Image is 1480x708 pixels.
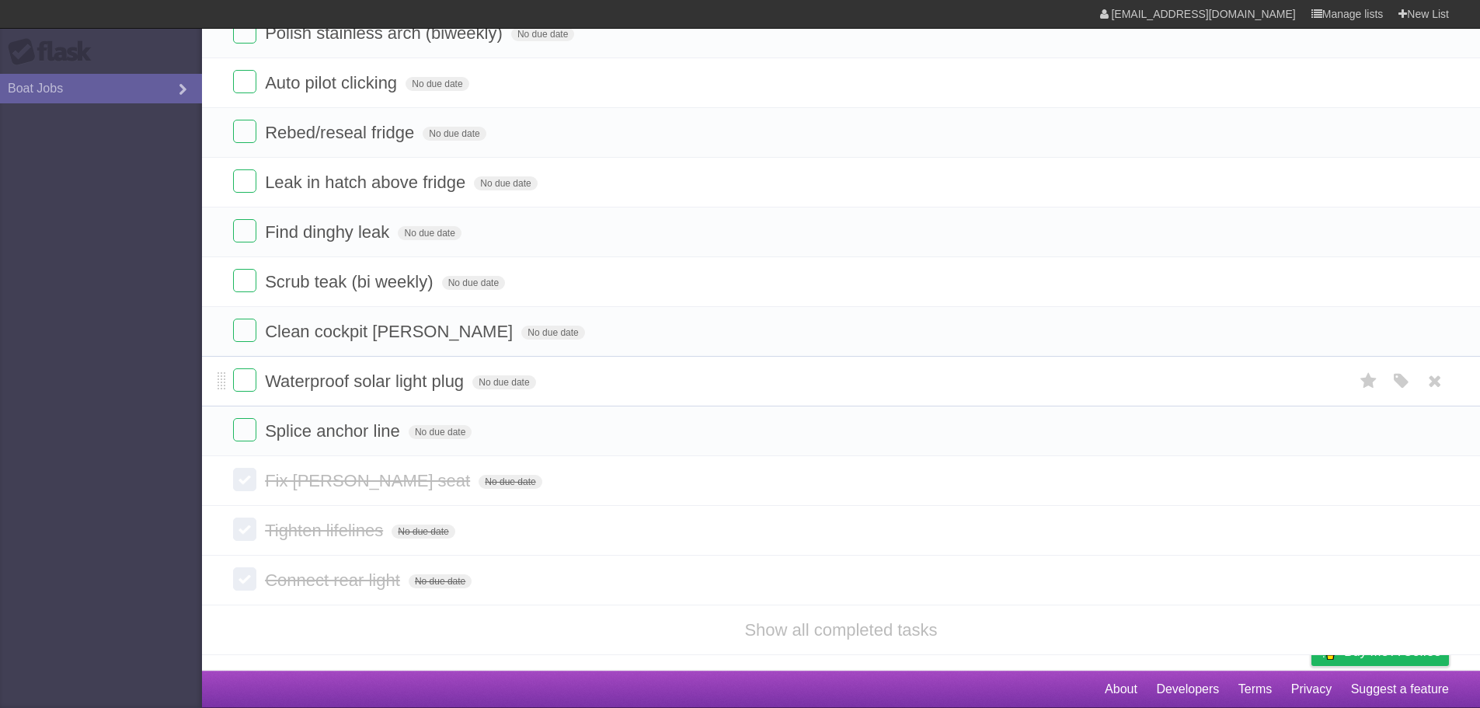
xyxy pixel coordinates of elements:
span: Fix [PERSON_NAME] seat [265,471,474,490]
label: Done [233,567,256,591]
label: Done [233,368,256,392]
span: No due date [479,475,542,489]
div: Flask [8,38,101,66]
span: No due date [406,77,468,91]
label: Done [233,418,256,441]
span: Leak in hatch above fridge [265,173,469,192]
span: No due date [409,425,472,439]
label: Done [233,20,256,44]
label: Done [233,269,256,292]
span: Waterproof solar light plug [265,371,468,391]
span: No due date [472,375,535,389]
label: Done [233,169,256,193]
span: No due date [423,127,486,141]
a: Suggest a feature [1351,675,1449,704]
span: No due date [409,574,472,588]
a: Terms [1238,675,1273,704]
a: Show all completed tasks [744,620,937,640]
span: Clean cockpit [PERSON_NAME] [265,322,517,341]
span: No due date [474,176,537,190]
label: Done [233,468,256,491]
label: Done [233,219,256,242]
label: Done [233,70,256,93]
span: No due date [521,326,584,340]
a: Developers [1156,675,1219,704]
span: Buy me a coffee [1344,638,1441,665]
span: No due date [392,525,454,539]
span: Polish stainless arch (biweekly) [265,23,507,43]
span: No due date [442,276,505,290]
span: Find dinghy leak [265,222,393,242]
span: Splice anchor line [265,421,404,441]
a: Privacy [1291,675,1332,704]
a: About [1105,675,1137,704]
label: Done [233,518,256,541]
span: Auto pilot clicking [265,73,401,92]
span: No due date [511,27,574,41]
label: Done [233,120,256,143]
span: Rebed/reseal fridge [265,123,418,142]
span: Tighten lifelines [265,521,387,540]
span: No due date [398,226,461,240]
label: Star task [1354,368,1384,394]
span: Connect rear light [265,570,404,590]
label: Done [233,319,256,342]
span: Scrub teak (bi weekly) [265,272,437,291]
